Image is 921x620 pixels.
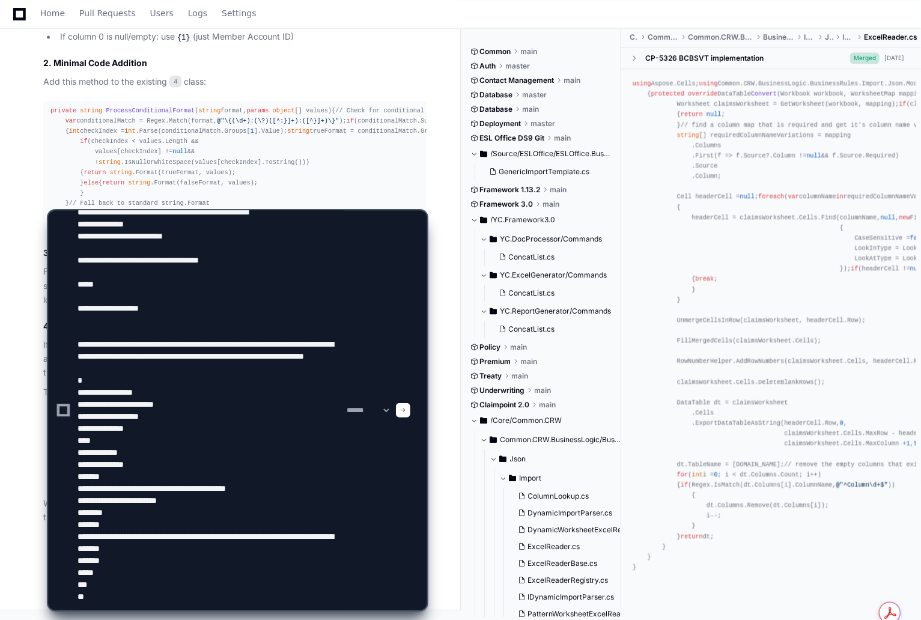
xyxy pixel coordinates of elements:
span: main [564,76,581,85]
span: master [506,61,530,71]
span: Common.CRW [648,32,678,42]
span: BusinessRules [763,32,794,42]
span: string [287,127,309,135]
span: ( ) [50,107,332,114]
span: params [247,107,269,114]
span: main [523,105,540,114]
span: Home [40,10,65,17]
li: If column 0 is null/empty: use (just Member Account ID) [56,30,427,44]
span: null [806,152,821,159]
span: override [688,90,717,97]
span: null [707,111,722,118]
code: {1} [175,32,193,43]
svg: Directory [480,147,487,161]
span: ProcessConditionalFormat [106,107,195,114]
span: private [50,107,76,114]
span: master [523,90,547,100]
span: main [550,185,567,195]
span: string [110,169,132,176]
span: ESL Office DS9 Git [480,133,545,143]
span: @"\{(\d+):(\?)([^:}]+):([^}]+)\}" [217,117,339,124]
span: Common.CRW.BusinessLogic [688,32,754,42]
span: Auth [480,61,496,71]
span: var [65,117,76,124]
span: return [84,169,106,176]
span: Database [480,105,513,114]
span: object [273,107,295,114]
span: string [99,159,121,166]
button: /Source/ESLOffice/ESLOffice.BusinessLogic/Claims/Import [470,144,612,163]
span: Json [825,32,833,42]
span: // Check for conditional format pattern: {index:?trueFormat:falseFormat} [335,107,602,114]
span: master [531,119,556,129]
span: Database [480,90,513,100]
span: string [198,107,220,114]
span: Convert [751,90,777,97]
span: if [347,117,354,124]
div: [DATE] [884,53,904,62]
span: if [80,138,87,145]
span: int [69,127,80,135]
div: Aspose.Cells; Common.CRW.BusinessLogic.BusinessRules.Import.Json.Models; [DOMAIN_NAME]; System.Li... [633,79,909,573]
span: main [521,47,538,56]
p: Add this method to the existing class: [43,75,427,89]
span: /Source/ESLOffice/ESLOffice.BusinessLogic/Claims/Import [491,149,612,159]
span: Import [804,32,815,42]
span: 1 [251,127,254,135]
span: Deployment [480,119,521,129]
span: string [80,107,102,114]
span: Settings [222,10,256,17]
span: int [124,127,135,135]
span: Common [480,47,511,56]
span: using [699,80,718,87]
span: Merged [850,52,880,64]
span: null [172,148,187,155]
span: return [102,179,124,186]
span: if [899,100,906,108]
span: main [555,133,571,143]
span: GenericImportTemplate.cs [499,167,590,177]
div: { conditionalMatch = Regex.Match(format, ); (conditionalMatch.Success) { checkIndex = .Parse(cond... [50,106,419,229]
div: CP-5326 BCBSVT implementation [646,53,764,63]
span: ExcelReader.cs [864,32,917,42]
span: Pull Requests [79,10,135,17]
span: string [128,179,150,186]
span: protected [651,90,684,97]
span: Users [150,10,174,17]
span: else [84,179,99,186]
span: using [633,80,651,87]
span: Logs [188,10,207,17]
span: 4 [169,75,181,87]
button: GenericImportTemplate.cs [485,163,604,180]
span: string [677,132,699,139]
span: return [681,111,703,118]
h3: 2. Minimal Code Addition [43,57,427,69]
span: Framework 1.13.2 [480,185,541,195]
span: format, [] values [198,107,328,114]
span: Import [843,32,854,42]
span: Contact Management [480,76,555,85]
span: Core [630,32,638,42]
